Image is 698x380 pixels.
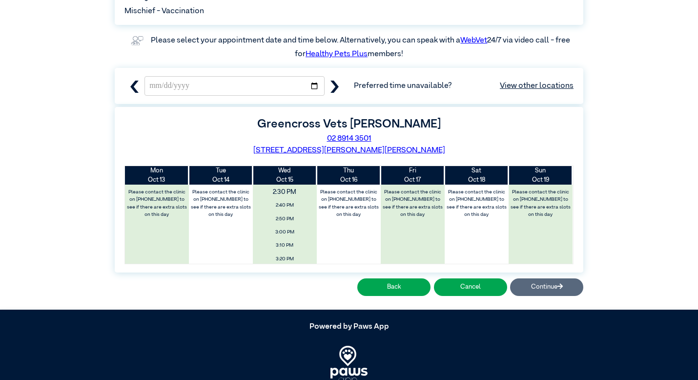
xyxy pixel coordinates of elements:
[381,166,445,185] th: Oct 17
[327,135,371,143] a: 02 8914 3501
[246,185,323,200] span: 2:30 PM
[255,227,314,238] span: 3:00 PM
[115,322,583,332] h5: Powered by Paws App
[357,278,431,296] button: Back
[354,80,574,92] span: Preferred time unavailable?
[255,213,314,225] span: 2:50 PM
[317,166,381,185] th: Oct 16
[124,5,204,17] span: Mischief - Vaccination
[500,80,574,92] a: View other locations
[445,166,509,185] th: Oct 18
[306,50,368,58] a: Healthy Pets Plus
[126,187,188,220] label: Please contact the clinic on [PHONE_NUMBER] to see if there are extra slots on this day
[509,166,573,185] th: Oct 19
[434,278,507,296] button: Cancel
[125,166,189,185] th: Oct 13
[128,33,146,48] img: vet
[255,200,314,211] span: 2:40 PM
[445,187,508,220] label: Please contact the clinic on [PHONE_NUMBER] to see if there are extra slots on this day
[509,187,572,220] label: Please contact the clinic on [PHONE_NUMBER] to see if there are extra slots on this day
[190,187,252,220] label: Please contact the clinic on [PHONE_NUMBER] to see if there are extra slots on this day
[257,118,441,130] label: Greencross Vets [PERSON_NAME]
[151,37,572,58] label: Please select your appointment date and time below. Alternatively, you can speak with a 24/7 via ...
[255,240,314,251] span: 3:10 PM
[460,37,487,44] a: WebVet
[255,253,314,265] span: 3:20 PM
[189,166,253,185] th: Oct 14
[253,166,317,185] th: Oct 15
[317,187,380,220] label: Please contact the clinic on [PHONE_NUMBER] to see if there are extra slots on this day
[253,147,445,154] a: [STREET_ADDRESS][PERSON_NAME][PERSON_NAME]
[381,187,444,220] label: Please contact the clinic on [PHONE_NUMBER] to see if there are extra slots on this day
